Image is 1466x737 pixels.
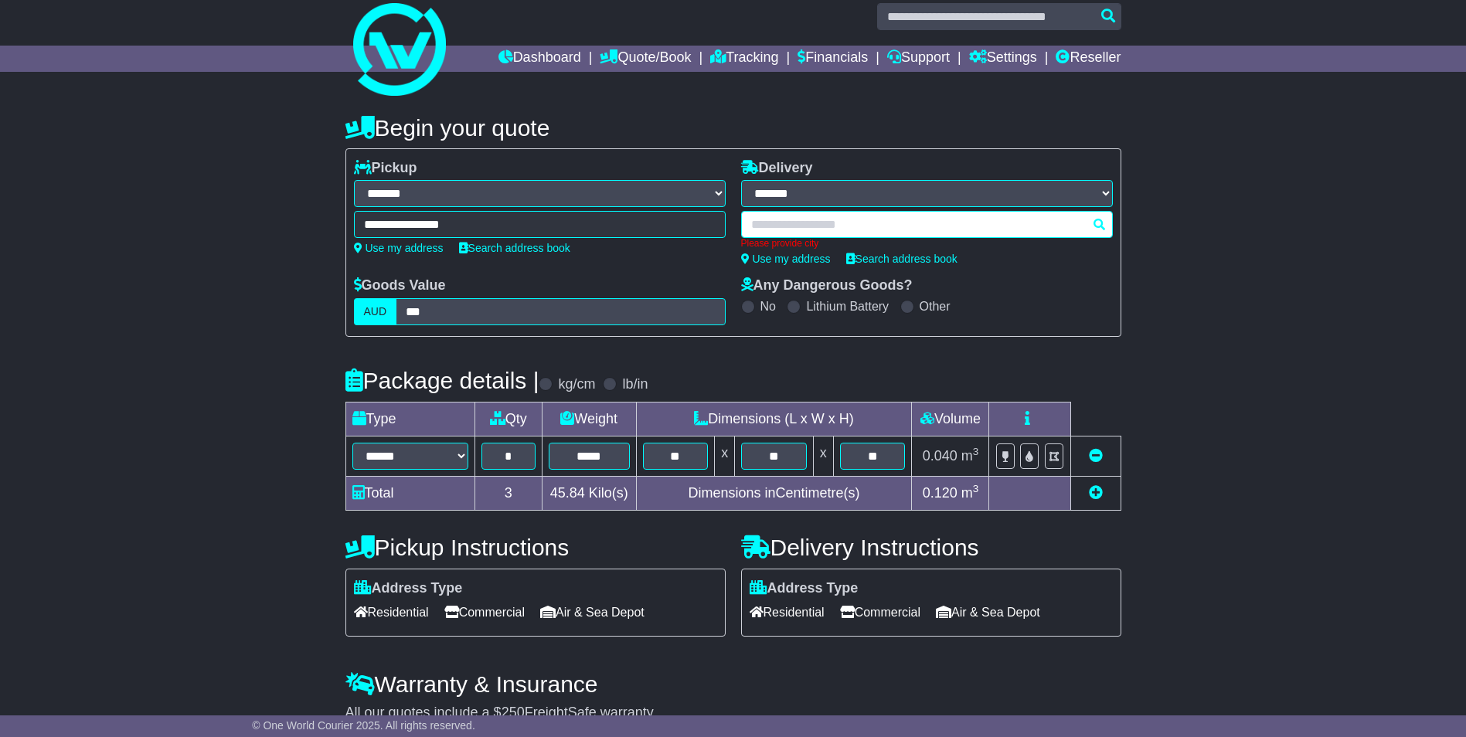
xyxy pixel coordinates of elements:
[936,600,1040,624] span: Air & Sea Depot
[636,476,912,510] td: Dimensions in Centimetre(s)
[973,483,979,494] sup: 3
[741,211,1113,238] typeahead: Please provide city
[1089,485,1103,501] a: Add new item
[961,485,979,501] span: m
[354,242,444,254] a: Use my address
[444,600,525,624] span: Commercial
[741,160,813,177] label: Delivery
[973,446,979,457] sup: 3
[961,448,979,464] span: m
[912,402,989,436] td: Volume
[813,436,833,476] td: x
[354,580,463,597] label: Address Type
[750,580,859,597] label: Address Type
[550,485,585,501] span: 45.84
[741,277,913,294] label: Any Dangerous Goods?
[345,535,726,560] h4: Pickup Instructions
[345,705,1121,722] div: All our quotes include a $ FreightSafe warranty.
[459,242,570,254] a: Search address book
[498,46,581,72] a: Dashboard
[741,535,1121,560] h4: Delivery Instructions
[345,671,1121,697] h4: Warranty & Insurance
[345,476,474,510] td: Total
[760,299,776,314] label: No
[887,46,950,72] a: Support
[474,476,542,510] td: 3
[622,376,648,393] label: lb/in
[345,402,474,436] td: Type
[741,238,1113,249] div: Please provide city
[354,160,417,177] label: Pickup
[354,277,446,294] label: Goods Value
[502,705,525,720] span: 250
[969,46,1037,72] a: Settings
[1056,46,1121,72] a: Reseller
[354,298,397,325] label: AUD
[798,46,868,72] a: Financials
[600,46,691,72] a: Quote/Book
[636,402,912,436] td: Dimensions (L x W x H)
[542,402,636,436] td: Weight
[750,600,825,624] span: Residential
[840,600,920,624] span: Commercial
[846,253,957,265] a: Search address book
[252,719,475,732] span: © One World Courier 2025. All rights reserved.
[923,485,957,501] span: 0.120
[741,253,831,265] a: Use my address
[715,436,735,476] td: x
[540,600,645,624] span: Air & Sea Depot
[1089,448,1103,464] a: Remove this item
[806,299,889,314] label: Lithium Battery
[558,376,595,393] label: kg/cm
[345,115,1121,141] h4: Begin your quote
[542,476,636,510] td: Kilo(s)
[920,299,951,314] label: Other
[345,368,539,393] h4: Package details |
[354,600,429,624] span: Residential
[923,448,957,464] span: 0.040
[474,402,542,436] td: Qty
[710,46,778,72] a: Tracking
